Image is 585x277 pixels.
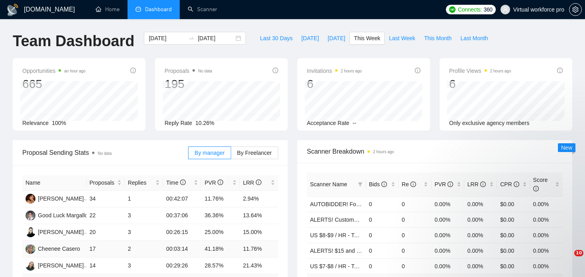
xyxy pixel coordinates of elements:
time: 2 hours ago [373,150,394,154]
span: Bids [369,181,387,187]
a: ALERTS! Customer Support USA [310,217,393,223]
span: Proposals [165,66,212,76]
div: [PERSON_NAME] [38,194,84,203]
td: 00:03:14 [163,241,201,257]
span: Opportunities [22,66,86,76]
span: PVR [204,179,223,186]
span: LRR [243,179,261,186]
button: This Month [420,32,456,45]
img: CC [26,244,35,254]
div: 195 [165,76,212,92]
a: SF[PERSON_NAME] [26,195,84,201]
td: 0 [399,196,431,212]
span: info-circle [218,179,223,185]
div: [PERSON_NAME] [38,228,84,236]
td: 0 [399,258,431,274]
div: 665 [22,76,86,92]
button: setting [569,3,582,16]
button: This Week [349,32,385,45]
span: info-circle [415,68,420,73]
a: GLGood Luck Margallo [26,212,88,218]
span: Last Month [460,34,488,43]
td: 17 [86,241,125,257]
a: CCCheenee Casero [26,245,80,252]
span: user [503,7,508,12]
span: [DATE] [301,34,319,43]
span: 360 [483,5,492,14]
td: 0 [366,258,399,274]
img: GL [26,211,35,220]
td: 0 [399,243,431,258]
td: 15.00% [240,224,278,241]
button: [DATE] [323,32,349,45]
td: 0 [399,212,431,227]
div: 6 [449,76,511,92]
td: 1 [125,191,163,207]
td: 3 [125,224,163,241]
span: No data [198,69,212,73]
time: 2 hours ago [341,69,362,73]
span: This Month [424,34,452,43]
td: 00:42:07 [163,191,201,207]
a: JR[PERSON_NAME] [26,228,84,235]
span: Proposal Sending Stats [22,148,188,158]
span: Time [166,179,185,186]
span: info-circle [273,68,278,73]
td: $0.00 [497,258,530,274]
th: Replies [125,175,163,191]
input: End date [198,34,234,43]
span: By Freelancer [237,150,272,156]
td: 0 [399,227,431,243]
td: 25.00% [201,224,239,241]
div: Good Luck Margallo [38,211,88,220]
td: 00:29:26 [163,257,201,274]
span: By manager [194,150,224,156]
td: 14 [86,257,125,274]
td: 0.00% [431,258,464,274]
td: 3 [125,207,163,224]
td: 21.43% [240,257,278,274]
span: to [188,35,194,41]
span: Scanner Breakdown [307,146,563,156]
span: setting [569,6,581,13]
span: info-circle [381,181,387,187]
input: Start date [149,34,185,43]
button: Last 30 Days [255,32,297,45]
button: [DATE] [297,32,323,45]
span: swap-right [188,35,194,41]
span: Re [402,181,416,187]
td: 2 [125,241,163,257]
th: Name [22,175,86,191]
a: setting [569,6,582,13]
td: 0 [366,212,399,227]
td: 2.94% [240,191,278,207]
td: 36.36% [201,207,239,224]
span: Profile Views [449,66,511,76]
td: 0 [366,243,399,258]
span: Acceptance Rate [307,120,349,126]
div: [PERSON_NAME] [38,261,84,270]
td: 00:37:06 [163,207,201,224]
div: Cheenee Casero [38,244,80,253]
td: 0 [366,196,399,212]
div: 6 [307,76,362,92]
img: SF [26,194,35,204]
span: 10 [574,250,583,256]
td: 0 [366,227,399,243]
a: YB[PERSON_NAME] [26,262,84,268]
button: Last Month [456,32,492,45]
span: Replies [128,178,154,187]
td: 20 [86,224,125,241]
iframe: Intercom live chat [558,250,577,269]
button: Last Week [385,32,420,45]
td: 3 [125,257,163,274]
span: Last Week [389,34,415,43]
span: info-circle [410,181,416,187]
a: searchScanner [188,6,217,13]
a: homeHome [96,6,120,13]
span: Last 30 Days [260,34,292,43]
th: Proposals [86,175,125,191]
img: logo [6,4,19,16]
span: info-circle [180,179,186,185]
span: Connects: [458,5,482,14]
